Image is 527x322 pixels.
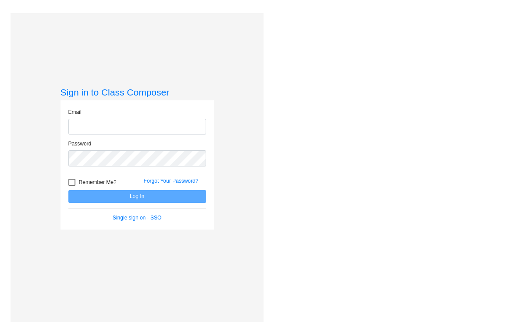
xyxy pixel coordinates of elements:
[68,108,82,116] label: Email
[79,177,117,188] span: Remember Me?
[61,87,214,98] h3: Sign in to Class Composer
[113,215,161,221] a: Single sign on - SSO
[144,178,199,184] a: Forgot Your Password?
[68,190,206,203] button: Log In
[68,140,92,148] label: Password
